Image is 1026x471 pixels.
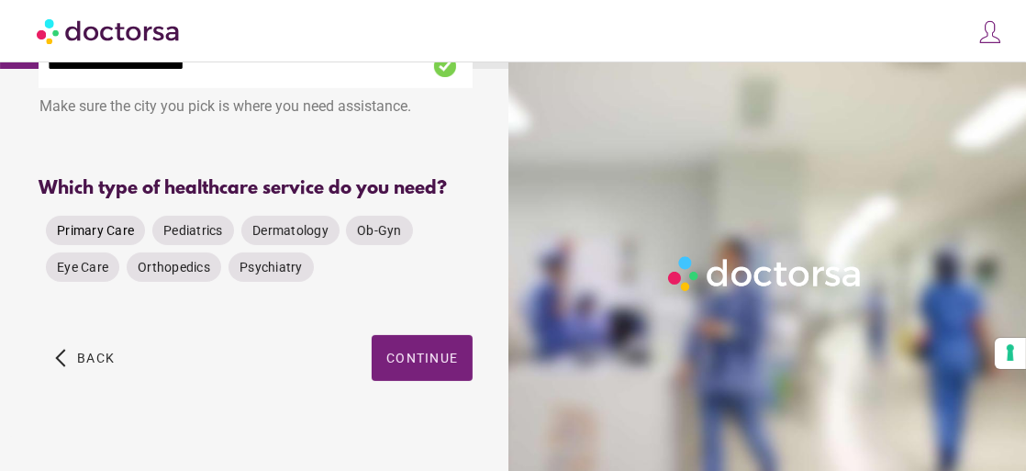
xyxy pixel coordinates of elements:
span: Continue [386,351,458,365]
span: Dermatology [252,223,329,238]
img: icons8-customer-100.png [977,19,1003,45]
img: Doctorsa.com [37,10,182,51]
span: Back [77,351,115,365]
span: Primary Care [57,223,134,238]
img: Logo-Doctorsa-trans-White-partial-flat.png [663,251,868,297]
button: Your consent preferences for tracking technologies [995,338,1026,369]
div: Which type of healthcare service do you need? [39,178,473,199]
span: Orthopedics [138,260,210,275]
span: Pediatrics [163,223,223,238]
span: Eye Care [57,260,108,275]
span: Psychiatry [240,260,303,275]
span: Ob-Gyn [357,223,402,238]
button: Continue [372,335,473,381]
div: Make sure the city you pick is where you need assistance. [39,88,473,129]
button: arrow_back_ios Back [48,335,122,381]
